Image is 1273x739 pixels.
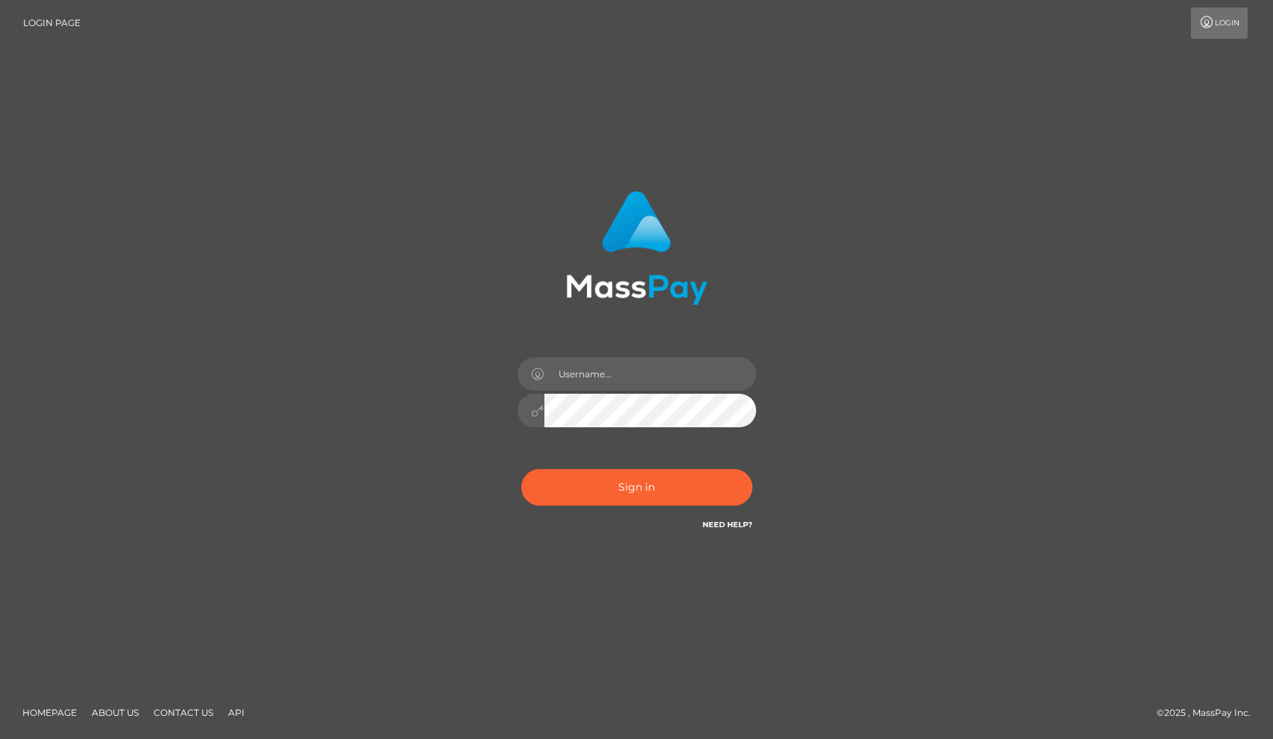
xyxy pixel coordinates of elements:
a: Login Page [23,7,81,39]
a: About Us [86,701,145,724]
a: Need Help? [702,520,752,529]
div: © 2025 , MassPay Inc. [1157,705,1262,721]
a: Contact Us [148,701,219,724]
input: Username... [544,357,756,391]
a: Login [1191,7,1248,39]
img: MassPay Login [566,191,708,305]
a: API [222,701,251,724]
button: Sign in [521,469,752,506]
a: Homepage [16,701,83,724]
